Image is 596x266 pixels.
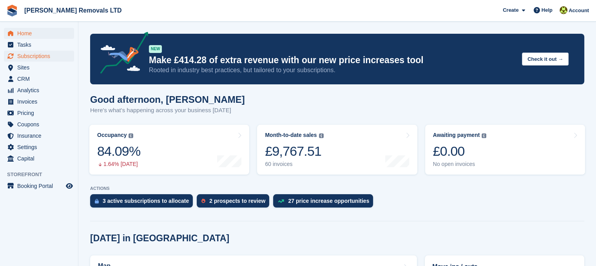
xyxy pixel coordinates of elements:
span: Booking Portal [17,180,64,191]
span: CRM [17,73,64,84]
p: Make £414.28 of extra revenue with our new price increases tool [149,55,516,66]
a: menu [4,142,74,153]
h1: Good afternoon, [PERSON_NAME] [90,94,245,105]
img: price_increase_opportunities-93ffe204e8149a01c8c9dc8f82e8f89637d9d84a8eef4429ea346261dce0b2c0.svg [278,199,284,203]
div: NEW [149,45,162,53]
div: 3 active subscriptions to allocate [103,198,189,204]
a: menu [4,73,74,84]
a: menu [4,119,74,130]
img: stora-icon-8386f47178a22dfd0bd8f6a31ec36ba5ce8667c1dd55bd0f319d3a0aa187defe.svg [6,5,18,16]
a: Preview store [65,181,74,191]
img: icon-info-grey-7440780725fd019a000dd9b08b2336e03edf1995a4989e88bcd33f0948082b44.svg [482,133,486,138]
h2: [DATE] in [GEOGRAPHIC_DATA] [90,233,229,244]
a: [PERSON_NAME] Removals LTD [21,4,125,17]
span: Capital [17,153,64,164]
p: ACTIONS [90,186,584,191]
span: Help [542,6,553,14]
div: £9,767.51 [265,143,323,159]
span: Create [503,6,518,14]
span: Tasks [17,39,64,50]
p: Rooted in industry best practices, but tailored to your subscriptions. [149,66,516,75]
a: menu [4,85,74,96]
button: Check it out → [522,53,569,66]
div: Occupancy [97,132,127,138]
img: prospect-51fa495bee0391a8d652442698ab0144808aea92771e9ea1ae160a38d050c398.svg [201,199,205,203]
div: 60 invoices [265,161,323,168]
span: Coupons [17,119,64,130]
span: Subscriptions [17,51,64,62]
a: Awaiting payment £0.00 No open invoices [425,125,585,175]
span: Analytics [17,85,64,96]
span: Insurance [17,130,64,141]
span: Sites [17,62,64,73]
a: menu [4,180,74,191]
a: 3 active subscriptions to allocate [90,194,197,211]
img: icon-info-grey-7440780725fd019a000dd9b08b2336e03edf1995a4989e88bcd33f0948082b44.svg [129,133,133,138]
div: Awaiting payment [433,132,480,138]
p: Here's what's happening across your business [DATE] [90,106,245,115]
img: icon-info-grey-7440780725fd019a000dd9b08b2336e03edf1995a4989e88bcd33f0948082b44.svg [319,133,324,138]
div: 84.09% [97,143,140,159]
a: menu [4,62,74,73]
a: menu [4,96,74,107]
span: Invoices [17,96,64,107]
a: menu [4,39,74,50]
a: menu [4,153,74,164]
div: 2 prospects to review [209,198,265,204]
div: 27 price increase opportunities [288,198,369,204]
div: No open invoices [433,161,487,168]
a: 27 price increase opportunities [273,194,377,211]
div: £0.00 [433,143,487,159]
a: Occupancy 84.09% 1.64% [DATE] [89,125,249,175]
a: menu [4,28,74,39]
img: active_subscription_to_allocate_icon-d502201f5373d7db506a760aba3b589e785aa758c864c3986d89f69b8ff3... [95,199,99,204]
span: Storefront [7,171,78,179]
a: 2 prospects to review [197,194,273,211]
a: menu [4,107,74,118]
span: Home [17,28,64,39]
div: Month-to-date sales [265,132,317,138]
img: price-adjustments-announcement-icon-8257ccfd72463d97f412b2fc003d46551f7dbcb40ab6d574587a9cd5c0d94... [94,32,149,77]
span: Pricing [17,107,64,118]
img: Sean Glenn [560,6,567,14]
span: Settings [17,142,64,153]
a: menu [4,51,74,62]
a: menu [4,130,74,141]
div: 1.64% [DATE] [97,161,140,168]
a: Month-to-date sales £9,767.51 60 invoices [257,125,417,175]
span: Account [569,7,589,15]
